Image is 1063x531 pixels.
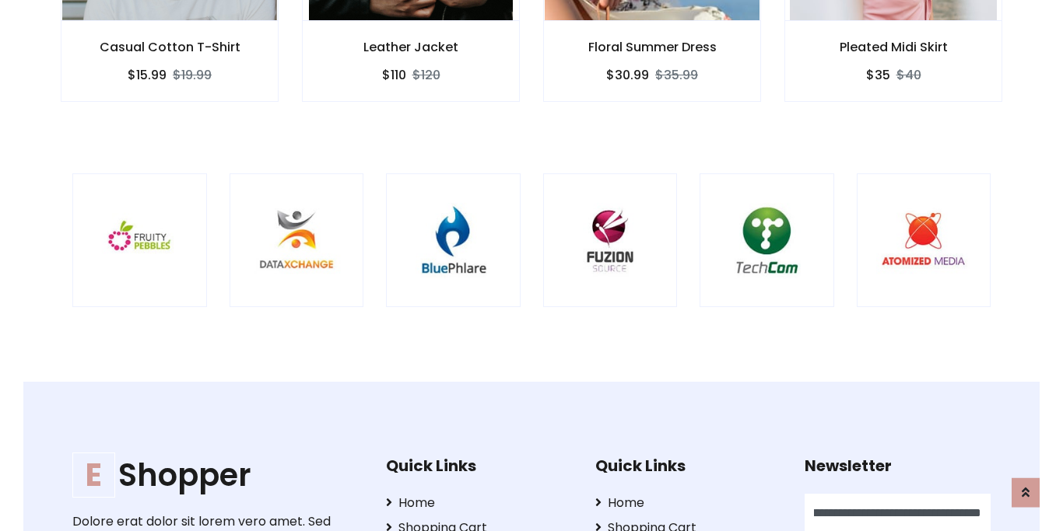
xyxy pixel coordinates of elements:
[128,68,167,82] h6: $15.99
[785,40,1002,54] h6: Pleated Midi Skirt
[606,68,649,82] h6: $30.99
[303,40,519,54] h6: Leather Jacket
[595,456,781,475] h5: Quick Links
[61,40,278,54] h6: Casual Cotton T-Shirt
[805,456,991,475] h5: Newsletter
[72,456,337,494] a: EShopper
[382,68,406,82] h6: $110
[896,66,921,84] del: $40
[386,494,572,512] a: Home
[655,66,698,84] del: $35.99
[72,452,115,498] span: E
[595,494,781,512] a: Home
[72,456,337,494] h1: Shopper
[544,40,760,54] h6: Floral Summer Dress
[866,68,890,82] h6: $35
[412,66,440,84] del: $120
[386,456,572,475] h5: Quick Links
[173,66,212,84] del: $19.99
